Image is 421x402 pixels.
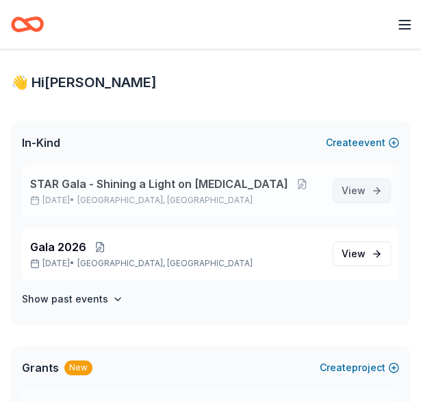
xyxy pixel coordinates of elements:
a: View [333,178,391,203]
span: [GEOGRAPHIC_DATA], [GEOGRAPHIC_DATA] [77,195,253,206]
div: New [64,360,92,375]
span: Gala 2026 [30,239,86,255]
span: [GEOGRAPHIC_DATA], [GEOGRAPHIC_DATA] [77,258,253,269]
h4: Show past events [22,291,108,307]
p: [DATE] • [30,258,327,269]
a: View [333,241,391,266]
span: STAR Gala - Shining a Light on [MEDICAL_DATA] [30,176,288,192]
span: Grants [22,359,59,376]
span: View [342,182,366,199]
span: View [342,246,366,262]
button: Createevent [326,134,399,151]
p: [DATE] • [30,195,327,206]
button: Createproject [320,359,399,376]
span: In-Kind [22,134,60,151]
a: Home [11,8,44,40]
div: 👋 Hi [PERSON_NAME] [11,71,410,93]
button: Show past events [22,291,123,307]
